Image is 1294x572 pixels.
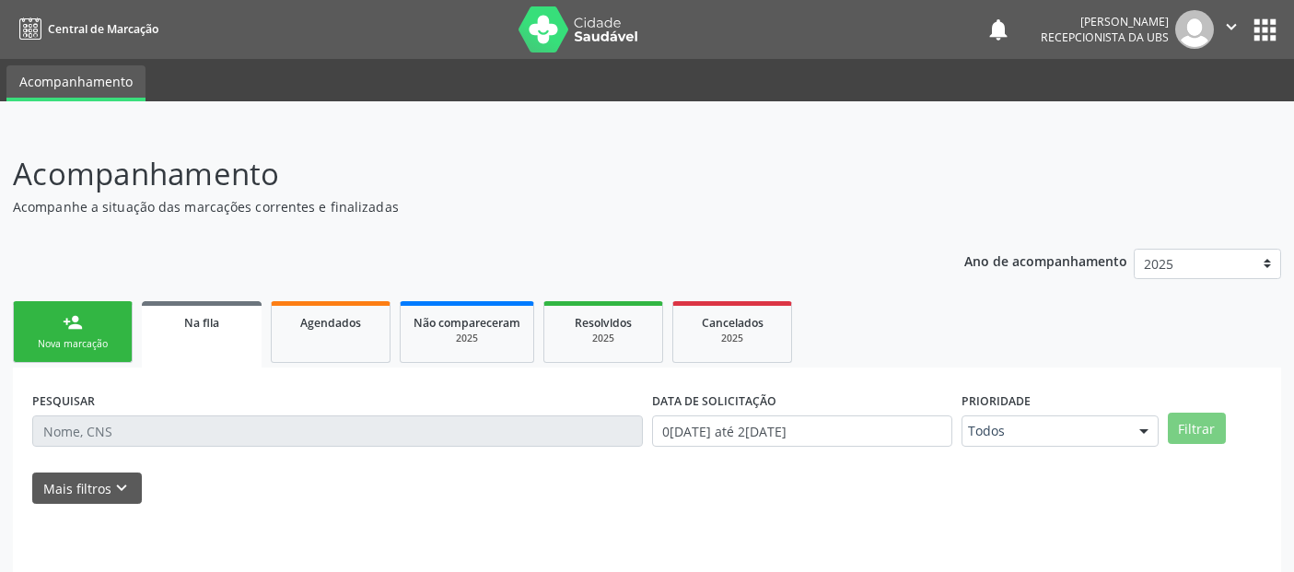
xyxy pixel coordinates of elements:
[1214,10,1249,49] button: 
[27,337,119,351] div: Nova marcação
[652,387,776,415] label: DATA DE SOLICITAÇÃO
[32,415,643,447] input: Nome, CNS
[702,315,764,331] span: Cancelados
[414,332,520,345] div: 2025
[1041,14,1169,29] div: [PERSON_NAME]
[962,387,1031,415] label: Prioridade
[300,315,361,331] span: Agendados
[686,332,778,345] div: 2025
[1221,17,1242,37] i: 
[575,315,632,331] span: Resolvidos
[6,65,146,101] a: Acompanhamento
[111,478,132,498] i: keyboard_arrow_down
[968,422,1121,440] span: Todos
[985,17,1011,42] button: notifications
[184,315,219,331] span: Na fila
[557,332,649,345] div: 2025
[63,312,83,333] div: person_add
[48,21,158,37] span: Central de Marcação
[964,249,1127,272] p: Ano de acompanhamento
[13,197,901,216] p: Acompanhe a situação das marcações correntes e finalizadas
[1249,14,1281,46] button: apps
[32,387,95,415] label: PESQUISAR
[1175,10,1214,49] img: img
[414,315,520,331] span: Não compareceram
[13,14,158,44] a: Central de Marcação
[32,473,142,505] button: Mais filtroskeyboard_arrow_down
[652,415,952,447] input: Selecione um intervalo
[1168,413,1226,444] button: Filtrar
[1041,29,1169,45] span: Recepcionista da UBS
[13,151,901,197] p: Acompanhamento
